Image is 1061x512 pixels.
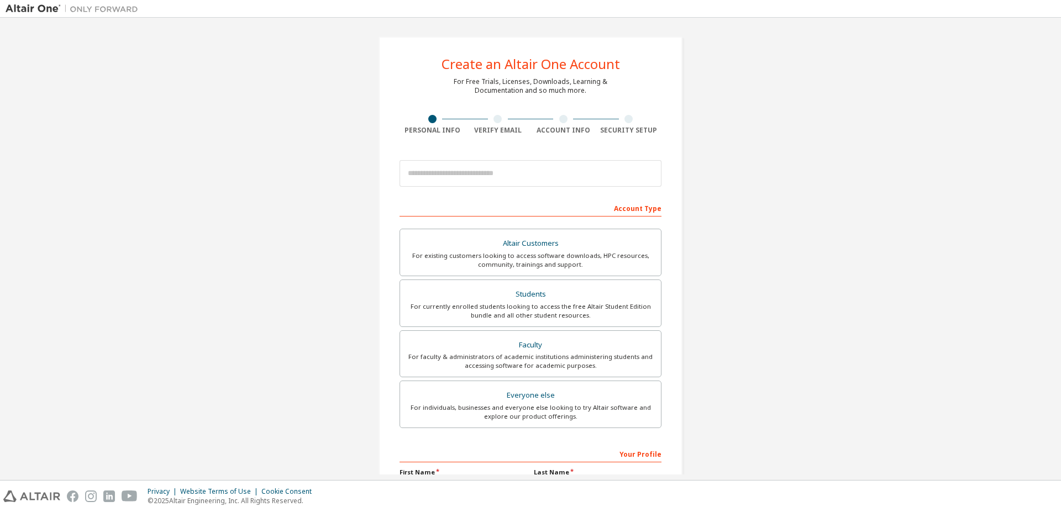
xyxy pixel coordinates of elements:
[407,251,654,269] div: For existing customers looking to access software downloads, HPC resources, community, trainings ...
[400,199,661,217] div: Account Type
[465,126,531,135] div: Verify Email
[407,337,654,353] div: Faculty
[400,445,661,462] div: Your Profile
[400,468,527,477] label: First Name
[407,388,654,403] div: Everyone else
[530,126,596,135] div: Account Info
[148,496,318,505] p: © 2025 Altair Engineering, Inc. All Rights Reserved.
[407,352,654,370] div: For faculty & administrators of academic institutions administering students and accessing softwa...
[3,490,60,502] img: altair_logo.svg
[454,77,607,95] div: For Free Trials, Licenses, Downloads, Learning & Documentation and so much more.
[407,302,654,320] div: For currently enrolled students looking to access the free Altair Student Edition bundle and all ...
[6,3,144,14] img: Altair One
[442,57,620,71] div: Create an Altair One Account
[148,487,180,496] div: Privacy
[103,490,115,502] img: linkedin.svg
[261,487,318,496] div: Cookie Consent
[122,490,138,502] img: youtube.svg
[534,468,661,477] label: Last Name
[407,403,654,421] div: For individuals, businesses and everyone else looking to try Altair software and explore our prod...
[85,490,97,502] img: instagram.svg
[400,126,465,135] div: Personal Info
[407,236,654,251] div: Altair Customers
[67,490,78,502] img: facebook.svg
[596,126,662,135] div: Security Setup
[180,487,261,496] div: Website Terms of Use
[407,287,654,302] div: Students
